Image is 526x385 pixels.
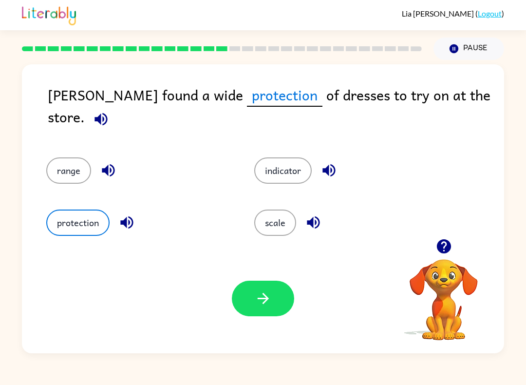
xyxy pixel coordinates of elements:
[395,244,492,342] video: Your browser must support playing .mp4 files to use Literably. Please try using another browser.
[46,210,110,236] button: protection
[402,9,475,18] span: Lia [PERSON_NAME]
[22,4,76,25] img: Literably
[48,84,504,138] div: [PERSON_NAME] found a wide of dresses to try on at the store.
[433,38,504,60] button: Pause
[46,157,91,184] button: range
[254,157,312,184] button: indicator
[254,210,296,236] button: scale
[247,84,322,107] span: protection
[478,9,502,18] a: Logout
[402,9,504,18] div: ( )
